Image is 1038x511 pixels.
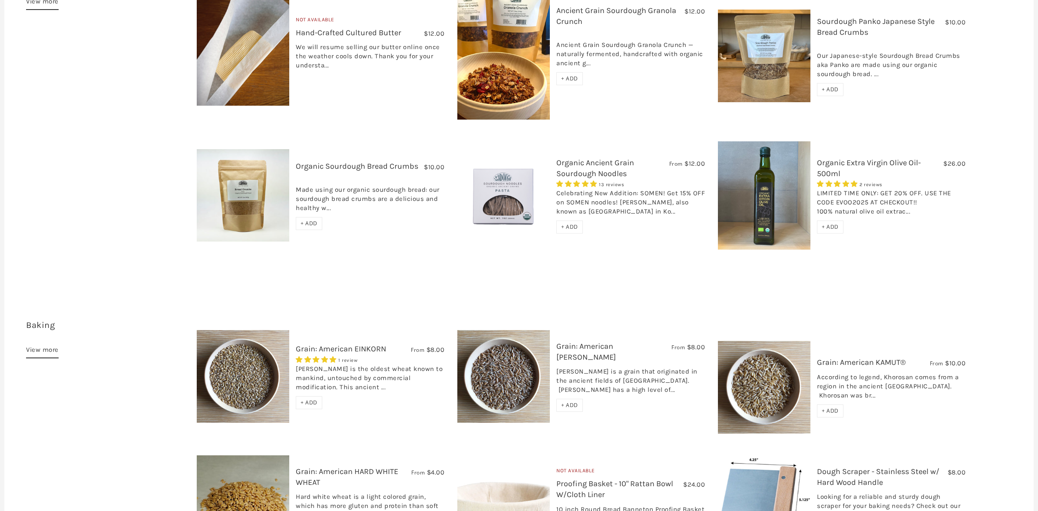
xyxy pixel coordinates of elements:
[817,404,843,417] div: + ADD
[296,356,338,364] span: 5.00 stars
[296,217,322,230] div: + ADD
[296,161,418,171] a: Organic Sourdough Bread Crumbs
[718,141,810,250] img: Organic Extra Virgin Olive Oil-500ml
[556,341,616,362] a: Grain: American [PERSON_NAME]
[197,149,289,242] img: Organic Sourdough Bread Crumbs
[669,160,683,167] span: From
[556,467,705,478] div: Not Available
[26,320,55,330] a: Baking
[822,86,839,93] span: + ADD
[296,28,401,37] a: Hand-Crafted Cultured Butter
[671,344,685,351] span: From
[296,176,444,217] div: Made using our organic sourdough bread: our sourdough bread crumbs are a delicious and healthy w...
[561,401,578,409] span: + ADD
[556,399,583,412] div: + ADD
[296,344,386,354] a: Grain: American EINKORN
[817,17,935,37] a: Sourdough Panko Japanese Style Bread Crumbs
[684,160,705,167] span: $12.00
[683,481,705,488] span: $24.00
[948,468,966,476] span: $8.00
[296,16,444,27] div: Not Available
[411,346,424,354] span: From
[296,364,444,396] div: [PERSON_NAME] is the oldest wheat known to mankind, untouched by commercial modification. This an...
[556,6,676,26] a: Ancient Grain Sourdough Granola Crunch
[556,180,599,188] span: 4.85 stars
[424,30,444,37] span: $12.00
[561,223,578,230] span: + ADD
[817,180,859,188] span: 5.00 stars
[26,319,190,344] h3: 7 items
[296,396,322,409] div: + ADD
[684,7,705,15] span: $12.00
[556,479,673,499] a: Proofing Basket - 10" Rattan Bowl W/Cloth Liner
[945,18,965,26] span: $10.00
[556,31,705,72] div: Ancient Grain Sourdough Granola Crunch — naturally fermented, handcrafted with organic ancient g...
[426,346,445,354] span: $8.00
[859,182,883,187] span: 2 reviews
[945,359,965,367] span: $10.00
[411,469,425,476] span: From
[197,330,289,423] img: Grain: American EINKORN
[817,42,965,83] div: Our Japanese-style Sourdough Bread Crumbs aka Panko are made using our organic sourdough bread. ...
[718,10,810,102] img: Sourdough Panko Japanese Style Bread Crumbs
[930,360,943,367] span: From
[943,160,965,167] span: $26.00
[817,83,843,96] div: + ADD
[26,344,59,358] a: View more
[817,189,965,220] div: LIMITED TIME ONLY: GET 20% OFF. USE THE CODE EVOO2025 AT CHECKOUT!! 100% natural olive oil extrac...
[296,467,398,487] a: Grain: American HARD WHITE WHEAT
[561,75,578,82] span: + ADD
[424,163,444,171] span: $10.00
[817,467,939,487] a: Dough Scraper - Stainless Steel w/ Hard Wood Handle
[296,43,444,74] div: We will resume selling our butter online once the weather cools down. Thank you for your understa...
[556,367,705,399] div: [PERSON_NAME] is a grain that originated in the ancient fields of [GEOGRAPHIC_DATA]. [PERSON_NAME...
[822,407,839,414] span: + ADD
[457,149,550,242] img: Organic Ancient Grain Sourdough Noodles
[822,223,839,230] span: + ADD
[427,468,445,476] span: $4.00
[457,330,550,423] img: Grain: American EMMER
[556,189,705,220] div: Celebrating New Addition: SOMEN! Get 15% OFF on SOMEN noodles! [PERSON_NAME], also known as [GEOG...
[817,373,965,404] div: According to legend, Khorosan comes from a region in the ancient [GEOGRAPHIC_DATA]. Khorosan was ...
[301,399,317,406] span: + ADD
[301,220,317,227] span: + ADD
[718,341,810,434] img: Grain: American KAMUT®
[817,220,843,234] div: + ADD
[687,343,705,351] span: $8.00
[556,72,583,85] div: + ADD
[556,220,583,234] div: + ADD
[556,158,634,178] a: Organic Ancient Grain Sourdough Noodles
[338,357,357,363] span: 1 review
[599,182,624,187] span: 13 reviews
[817,357,906,367] a: Grain: American KAMUT®
[817,158,921,178] a: Organic Extra Virgin Olive Oil-500ml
